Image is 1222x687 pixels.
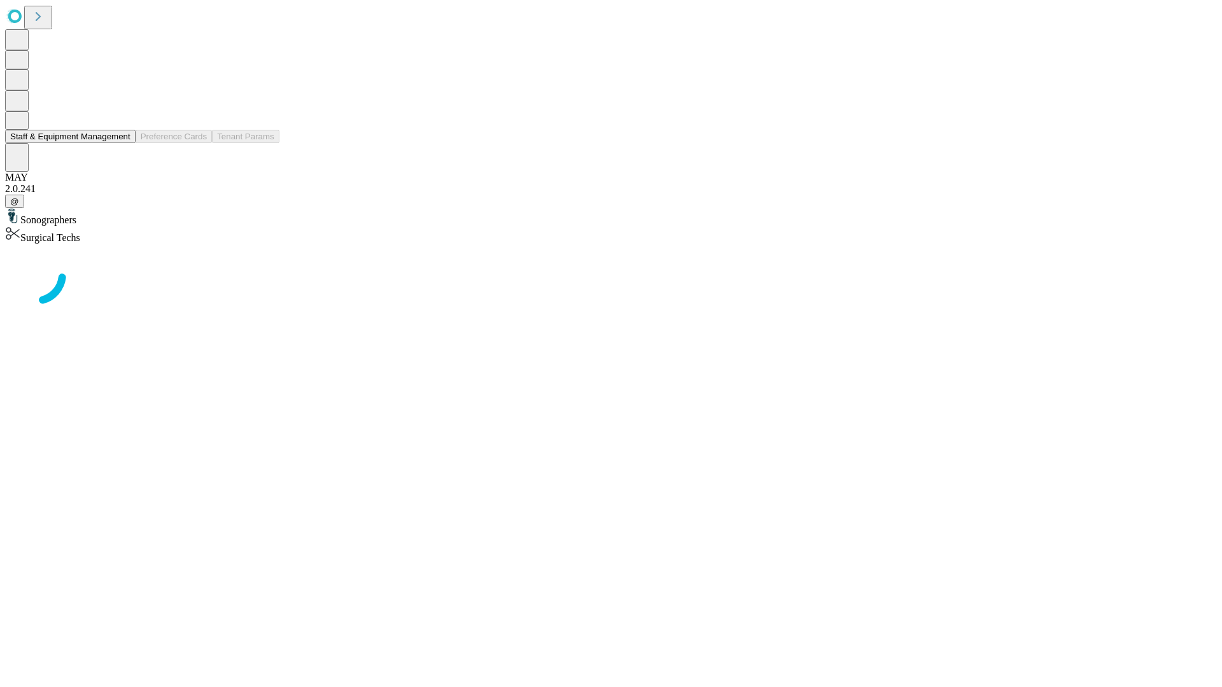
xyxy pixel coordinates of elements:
[10,197,19,206] span: @
[5,226,1217,244] div: Surgical Techs
[136,130,212,143] button: Preference Cards
[5,195,24,208] button: @
[212,130,279,143] button: Tenant Params
[5,172,1217,183] div: MAY
[5,208,1217,226] div: Sonographers
[5,130,136,143] button: Staff & Equipment Management
[5,183,1217,195] div: 2.0.241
